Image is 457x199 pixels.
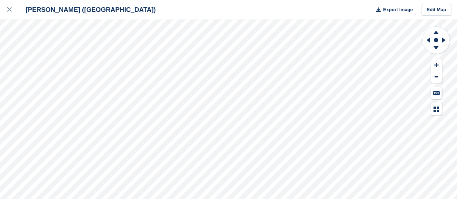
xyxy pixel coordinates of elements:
[431,71,442,83] button: Zoom Out
[383,6,413,13] span: Export Image
[431,103,442,115] button: Map Legend
[431,59,442,71] button: Zoom In
[372,4,413,16] button: Export Image
[431,87,442,99] button: Keyboard Shortcuts
[19,5,156,14] div: [PERSON_NAME] ([GEOGRAPHIC_DATA])
[422,4,451,16] a: Edit Map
